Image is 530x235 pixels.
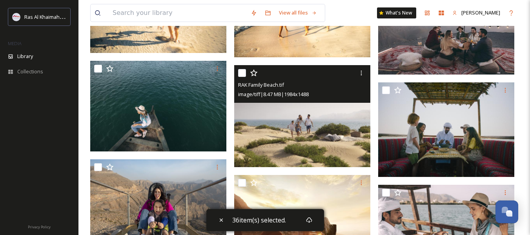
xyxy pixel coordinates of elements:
[28,224,51,230] span: Privacy Policy
[109,4,247,22] input: Search your library
[24,13,135,20] span: Ras Al Khaimah Tourism Development Authority
[377,7,416,18] a: What's New
[17,68,43,75] span: Collections
[275,5,321,20] a: View all files
[448,5,504,20] a: [PERSON_NAME]
[13,13,20,21] img: Logo_RAKTDA_RGB-01.png
[378,82,514,177] img: Suwaidi Pearl Farm_RAK.jpg
[495,200,518,223] button: Open Chat
[238,81,284,88] span: RAK Family Beach.tif
[461,9,500,16] span: [PERSON_NAME]
[17,53,33,60] span: Library
[232,216,286,224] span: 36 item(s) selected.
[238,91,309,98] span: image/tiff | 8.47 MB | 1984 x 1488
[28,222,51,231] a: Privacy Policy
[234,65,370,167] img: RAK Family Beach.tif
[90,61,226,151] img: Traditional boat Ras Al Khaimah UAE.jpg
[8,40,22,46] span: MEDIA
